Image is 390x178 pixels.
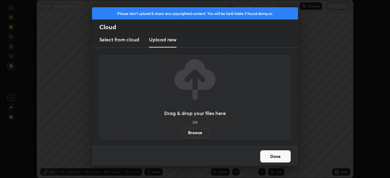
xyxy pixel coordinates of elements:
div: Please don't upload & share any copyrighted content. You will be held liable if found doing so. [92,7,298,19]
button: Done [260,150,291,162]
h3: Select from cloud [99,36,139,43]
h5: OR [192,120,198,124]
h3: Drag & drop your files here [164,111,226,116]
h3: Upload new [149,36,176,43]
h2: Cloud [99,23,298,31]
